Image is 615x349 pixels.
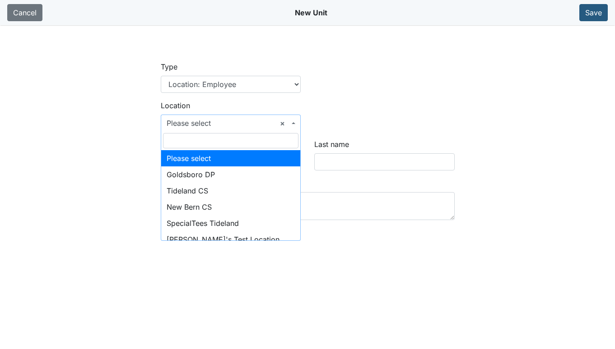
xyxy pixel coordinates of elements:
[7,4,42,21] a: Cancel
[280,118,285,129] span: Remove all items
[579,4,608,21] button: Save
[161,61,177,72] label: Type
[161,100,190,111] label: Location
[161,231,301,248] li: [PERSON_NAME]'s Test Location
[161,150,301,166] li: Please select
[161,199,301,215] li: New Bern CS
[295,4,327,22] div: New Unit
[167,118,290,129] span: Please select
[161,115,301,132] span: Please select
[314,139,349,150] label: Last name
[161,183,301,199] li: Tideland CS
[161,166,301,183] li: Goldsboro DP
[161,215,301,231] li: SpecialTees Tideland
